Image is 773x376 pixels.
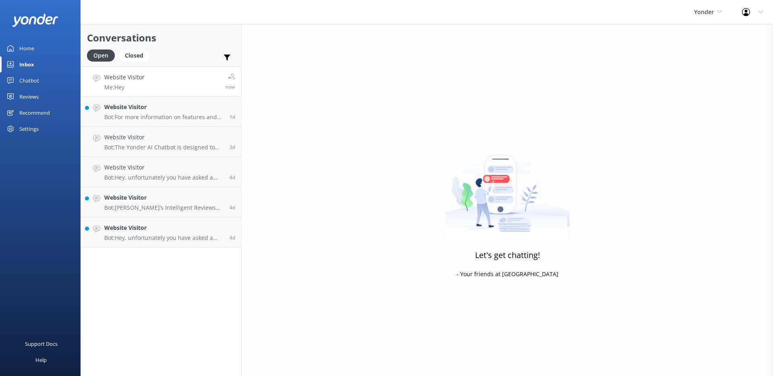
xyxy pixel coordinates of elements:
[81,187,241,217] a: Website VisitorBot:[PERSON_NAME]’s Intelligent Reviews helps you maximize 5-star reviews and gath...
[87,30,235,45] h2: Conversations
[104,114,223,121] p: Bot: For more information on features and pricing of the Yonder AI Chatbot, visit [URL][DOMAIN_NA...
[229,174,235,181] span: Sep 06 2025 09:59am (UTC +12:00) Pacific/Auckland
[104,163,223,172] h4: Website Visitor
[119,50,149,62] div: Closed
[25,336,58,352] div: Support Docs
[19,40,34,56] div: Home
[104,84,145,91] p: Me: Hey
[104,223,223,232] h4: Website Visitor
[19,56,34,72] div: Inbox
[87,50,115,62] div: Open
[229,234,235,241] span: Sep 05 2025 08:53pm (UTC +12:00) Pacific/Auckland
[19,89,39,105] div: Reviews
[457,270,558,279] p: - Your friends at [GEOGRAPHIC_DATA]
[229,204,235,211] span: Sep 06 2025 03:48am (UTC +12:00) Pacific/Auckland
[81,97,241,127] a: Website VisitorBot:For more information on features and pricing of the Yonder AI Chatbot, visit [...
[104,73,145,82] h4: Website Visitor
[35,352,47,368] div: Help
[19,72,39,89] div: Chatbot
[475,249,540,262] h3: Let's get chatting!
[104,133,223,142] h4: Website Visitor
[81,66,241,97] a: Website VisitorMe:Heynow
[104,234,223,242] p: Bot: Hey, unfortunately you have asked a question that is outside of my knowledge base. It would ...
[104,144,223,151] p: Bot: The Yonder AI Chatbot is designed to provide instant 24/7 answers, boost bookings, and save ...
[119,51,153,60] a: Closed
[225,83,235,90] span: Sep 10 2025 03:19pm (UTC +12:00) Pacific/Auckland
[104,193,223,202] h4: Website Visitor
[19,121,39,137] div: Settings
[104,103,223,112] h4: Website Visitor
[229,144,235,151] span: Sep 07 2025 08:01am (UTC +12:00) Pacific/Auckland
[87,51,119,60] a: Open
[104,204,223,211] p: Bot: [PERSON_NAME]’s Intelligent Reviews helps you maximize 5-star reviews and gather valuable fe...
[694,8,714,16] span: Yonder
[81,127,241,157] a: Website VisitorBot:The Yonder AI Chatbot is designed to provide instant 24/7 answers, boost booki...
[445,138,570,238] img: artwork of a man stealing a conversation from at giant smartphone
[12,14,58,27] img: yonder-white-logo.png
[81,157,241,187] a: Website VisitorBot:Hey, unfortunately you have asked a question that is outside of my knowledge b...
[81,217,241,248] a: Website VisitorBot:Hey, unfortunately you have asked a question that is outside of my knowledge b...
[104,174,223,181] p: Bot: Hey, unfortunately you have asked a question that is outside of my knowledge base. It would ...
[19,105,50,121] div: Recommend
[229,114,235,120] span: Sep 09 2025 04:33am (UTC +12:00) Pacific/Auckland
